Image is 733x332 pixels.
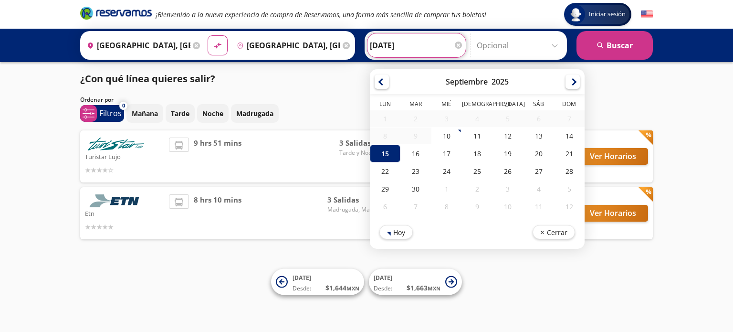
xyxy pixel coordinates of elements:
div: 15-Sep-25 [370,145,400,162]
input: Buscar Destino [233,33,340,57]
div: 11-Sep-25 [462,127,492,145]
small: MXN [346,285,359,292]
div: 12-Sep-25 [492,127,523,145]
input: Elegir Fecha [370,33,463,57]
div: 12-Oct-25 [554,198,585,215]
div: 06-Sep-25 [523,110,554,127]
div: 23-Sep-25 [400,162,431,180]
button: Cerrar [533,225,575,239]
p: Mañana [132,108,158,118]
div: 16-Sep-25 [400,145,431,162]
span: Desde: [374,284,392,293]
span: 9 hrs 51 mins [194,138,241,175]
div: 10-Oct-25 [492,198,523,215]
div: 19-Sep-25 [492,145,523,162]
button: Tarde [166,104,195,123]
div: 13-Sep-25 [523,127,554,145]
div: 01-Oct-25 [431,180,462,198]
th: Domingo [554,100,585,110]
p: Filtros [99,107,122,119]
th: Jueves [462,100,492,110]
div: 25-Sep-25 [462,162,492,180]
button: Mañana [126,104,163,123]
span: Desde: [293,284,311,293]
a: Brand Logo [80,6,152,23]
p: ¿Con qué línea quieres salir? [80,72,215,86]
span: Madrugada, Mañana y Noche [327,205,406,214]
th: Lunes [370,100,400,110]
div: 07-Sep-25 [554,110,585,127]
span: $ 1,663 [407,283,440,293]
button: 0Filtros [80,105,124,122]
span: [DATE] [374,274,392,282]
p: Turistar Lujo [85,150,164,162]
div: 08-Oct-25 [431,198,462,215]
button: Ver Horarios [578,148,648,165]
div: 11-Oct-25 [523,198,554,215]
span: $ 1,644 [325,283,359,293]
span: 0 [122,102,125,110]
div: 04-Sep-25 [462,110,492,127]
div: 06-Oct-25 [370,198,400,215]
span: Iniciar sesión [585,10,629,19]
div: 04-Oct-25 [523,180,554,198]
button: [DATE]Desde:$1,644MXN [271,269,364,295]
div: 30-Sep-25 [400,180,431,198]
div: 20-Sep-25 [523,145,554,162]
div: Septiembre [446,76,488,87]
div: 05-Oct-25 [554,180,585,198]
p: Madrugada [236,108,273,118]
button: English [641,9,653,21]
button: Buscar [576,31,653,60]
button: Hoy [379,225,413,239]
div: 03-Oct-25 [492,180,523,198]
input: Opcional [477,33,562,57]
div: 14-Sep-25 [554,127,585,145]
div: 22-Sep-25 [370,162,400,180]
button: Madrugada [231,104,279,123]
p: Etn [85,207,164,219]
input: Buscar Origen [83,33,190,57]
div: 05-Sep-25 [492,110,523,127]
button: Noche [197,104,229,123]
span: 3 Salidas [327,194,406,205]
div: 17-Sep-25 [431,145,462,162]
th: Martes [400,100,431,110]
div: 27-Sep-25 [523,162,554,180]
div: 2025 [492,76,509,87]
div: 18-Sep-25 [462,145,492,162]
p: Tarde [171,108,189,118]
div: 01-Sep-25 [370,110,400,127]
span: Tarde y Noche [339,149,406,157]
th: Miércoles [431,100,462,110]
img: Etn [85,194,147,207]
span: [DATE] [293,274,311,282]
small: MXN [428,285,440,292]
div: 07-Oct-25 [400,198,431,215]
div: 29-Sep-25 [370,180,400,198]
span: 8 hrs 10 mins [194,194,241,232]
i: Brand Logo [80,6,152,20]
div: 24-Sep-25 [431,162,462,180]
button: Ver Horarios [578,205,648,222]
div: 03-Sep-25 [431,110,462,127]
div: 09-Sep-25 [400,128,431,144]
div: 09-Oct-25 [462,198,492,215]
div: 28-Sep-25 [554,162,585,180]
div: 02-Sep-25 [400,110,431,127]
div: 02-Oct-25 [462,180,492,198]
div: 08-Sep-25 [370,128,400,144]
div: 26-Sep-25 [492,162,523,180]
div: 10-Sep-25 [431,127,462,145]
p: Ordenar por [80,96,114,104]
th: Viernes [492,100,523,110]
img: Turistar Lujo [85,138,147,150]
span: 3 Salidas [339,138,406,149]
div: 21-Sep-25 [554,145,585,162]
th: Sábado [523,100,554,110]
button: [DATE]Desde:$1,663MXN [369,269,462,295]
p: Noche [202,108,223,118]
em: ¡Bienvenido a la nueva experiencia de compra de Reservamos, una forma más sencilla de comprar tus... [156,10,486,19]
